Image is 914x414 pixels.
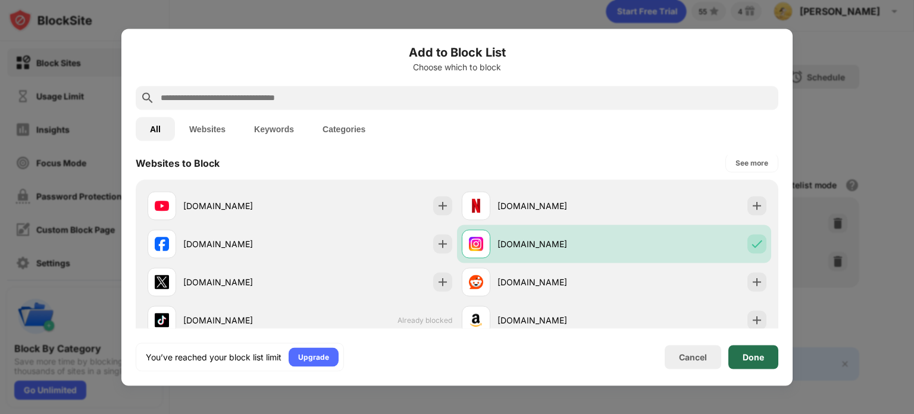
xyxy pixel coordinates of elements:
[155,198,169,213] img: favicons
[497,314,614,326] div: [DOMAIN_NAME]
[155,313,169,327] img: favicons
[469,236,483,251] img: favicons
[183,314,300,326] div: [DOMAIN_NAME]
[175,117,240,141] button: Websites
[469,275,483,289] img: favicons
[136,157,220,169] div: Websites to Block
[308,117,380,141] button: Categories
[136,62,778,71] div: Choose which to block
[743,352,764,362] div: Done
[155,236,169,251] img: favicons
[469,313,483,327] img: favicons
[183,238,300,250] div: [DOMAIN_NAME]
[136,117,175,141] button: All
[497,276,614,288] div: [DOMAIN_NAME]
[136,43,778,61] h6: Add to Block List
[146,351,281,363] div: You’ve reached your block list limit
[497,238,614,250] div: [DOMAIN_NAME]
[735,157,768,169] div: See more
[183,276,300,288] div: [DOMAIN_NAME]
[497,200,614,212] div: [DOMAIN_NAME]
[155,275,169,289] img: favicons
[183,200,300,212] div: [DOMAIN_NAME]
[469,198,483,213] img: favicons
[240,117,308,141] button: Keywords
[397,316,452,325] span: Already blocked
[140,91,155,105] img: search.svg
[298,351,329,363] div: Upgrade
[679,352,707,362] div: Cancel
